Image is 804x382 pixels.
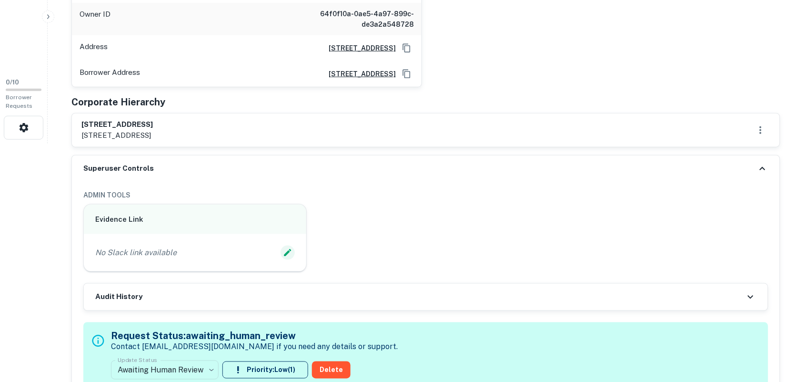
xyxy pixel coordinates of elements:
button: Copy Address [400,41,414,55]
p: Address [80,41,108,55]
button: Priority:Low(1) [222,361,308,379]
label: Update Status [118,356,157,364]
p: Borrower Address [80,67,140,81]
span: 0 / 10 [6,79,19,86]
p: No Slack link available [95,247,177,258]
p: [STREET_ADDRESS] [81,130,153,141]
h6: ADMIN TOOLS [83,190,768,200]
h6: [STREET_ADDRESS] [81,119,153,130]
h5: Request Status: awaiting_human_review [111,329,398,343]
button: Delete [312,361,351,379]
p: Contact [EMAIL_ADDRESS][DOMAIN_NAME] if you need any details or support. [111,341,398,353]
button: Edit Slack Link [281,246,295,260]
iframe: Chat Widget [756,306,804,351]
span: Borrower Requests [6,94,32,109]
h6: Superuser Controls [83,163,154,174]
a: [STREET_ADDRESS] [321,43,396,53]
p: Owner ID [80,9,111,30]
h6: Evidence Link [95,214,295,225]
h6: 64f0f10a-0ae5-4a97-899c-de3a2a548728 [300,9,414,30]
h5: Corporate Hierarchy [71,95,165,109]
button: Copy Address [400,67,414,81]
a: [STREET_ADDRESS] [321,69,396,79]
h6: Audit History [95,292,142,303]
